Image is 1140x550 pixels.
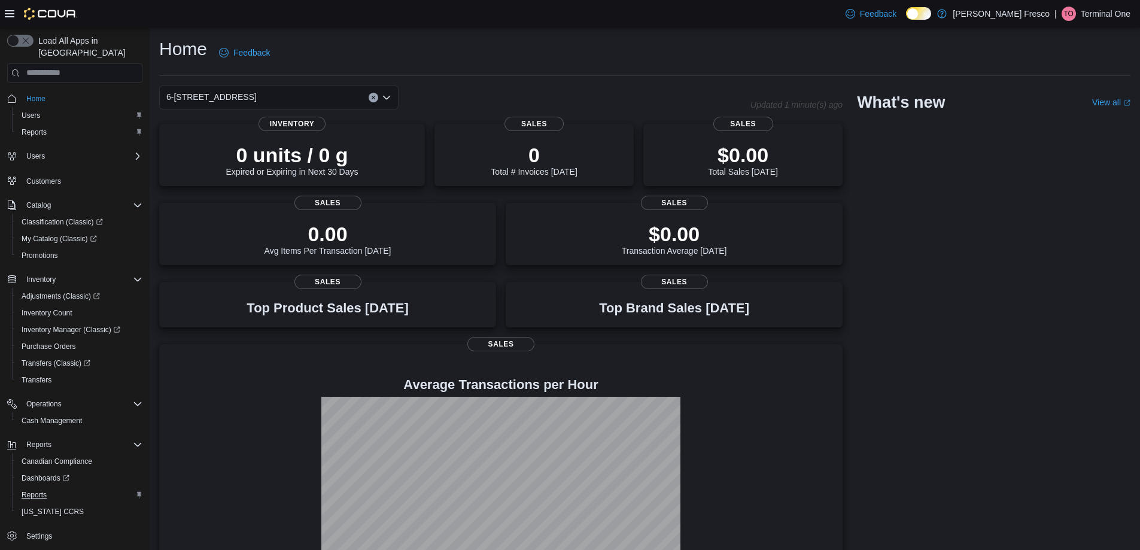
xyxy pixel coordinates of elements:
[159,37,207,61] h1: Home
[17,339,142,354] span: Purchase Orders
[247,301,408,315] h3: Top Product Sales [DATE]
[17,323,142,337] span: Inventory Manager (Classic)
[467,337,534,351] span: Sales
[12,124,147,141] button: Reports
[22,91,142,106] span: Home
[17,306,142,320] span: Inventory Count
[17,488,51,502] a: Reports
[17,125,51,139] a: Reports
[22,397,142,411] span: Operations
[26,94,45,104] span: Home
[12,338,147,355] button: Purchase Orders
[12,107,147,124] button: Users
[708,143,777,177] div: Total Sales [DATE]
[641,196,708,210] span: Sales
[22,529,57,543] a: Settings
[906,7,931,20] input: Dark Mode
[12,230,147,247] a: My Catalog (Classic)
[12,453,147,470] button: Canadian Compliance
[17,356,95,370] a: Transfers (Classic)
[22,111,40,120] span: Users
[22,358,90,368] span: Transfers (Classic)
[22,234,97,244] span: My Catalog (Classic)
[12,288,147,305] a: Adjustments (Classic)
[22,291,100,301] span: Adjustments (Classic)
[17,454,142,469] span: Canadian Compliance
[1081,7,1130,21] p: Terminal One
[22,173,142,188] span: Customers
[259,117,326,131] span: Inventory
[841,2,901,26] a: Feedback
[22,473,69,483] span: Dashboards
[641,275,708,289] span: Sales
[17,232,102,246] a: My Catalog (Classic)
[12,305,147,321] button: Inventory Count
[22,416,82,426] span: Cash Management
[17,414,142,428] span: Cash Management
[17,289,105,303] a: Adjustments (Classic)
[26,531,52,541] span: Settings
[22,198,56,212] button: Catalog
[22,437,56,452] button: Reports
[17,289,142,303] span: Adjustments (Classic)
[1092,98,1130,107] a: View allExternal link
[1123,99,1130,107] svg: External link
[860,8,896,20] span: Feedback
[622,222,727,246] p: $0.00
[2,436,147,453] button: Reports
[22,375,51,385] span: Transfers
[12,321,147,338] a: Inventory Manager (Classic)
[2,271,147,288] button: Inventory
[17,108,142,123] span: Users
[2,172,147,189] button: Customers
[26,440,51,449] span: Reports
[369,93,378,102] button: Clear input
[22,127,47,137] span: Reports
[382,93,391,102] button: Open list of options
[17,505,142,519] span: Washington CCRS
[12,412,147,429] button: Cash Management
[22,457,92,466] span: Canadian Compliance
[17,108,45,123] a: Users
[491,143,577,177] div: Total # Invoices [DATE]
[12,503,147,520] button: [US_STATE] CCRS
[166,90,257,104] span: 6-[STREET_ADDRESS]
[599,301,749,315] h3: Top Brand Sales [DATE]
[17,454,97,469] a: Canadian Compliance
[1054,7,1057,21] p: |
[857,93,945,112] h2: What's new
[17,471,142,485] span: Dashboards
[26,151,45,161] span: Users
[17,232,142,246] span: My Catalog (Classic)
[22,251,58,260] span: Promotions
[22,342,76,351] span: Purchase Orders
[713,117,773,131] span: Sales
[17,505,89,519] a: [US_STATE] CCRS
[2,197,147,214] button: Catalog
[265,222,391,246] p: 0.00
[12,372,147,388] button: Transfers
[265,222,391,256] div: Avg Items Per Transaction [DATE]
[22,272,60,287] button: Inventory
[12,470,147,487] a: Dashboards
[26,275,56,284] span: Inventory
[17,215,108,229] a: Classification (Classic)
[22,149,50,163] button: Users
[12,247,147,264] button: Promotions
[1062,7,1076,21] div: Terminal One
[226,143,358,177] div: Expired or Expiring in Next 30 Days
[12,355,147,372] a: Transfers (Classic)
[953,7,1050,21] p: [PERSON_NAME] Fresco
[491,143,577,167] p: 0
[17,373,56,387] a: Transfers
[22,198,142,212] span: Catalog
[22,490,47,500] span: Reports
[22,507,84,516] span: [US_STATE] CCRS
[22,92,50,106] a: Home
[17,248,142,263] span: Promotions
[2,396,147,412] button: Operations
[294,275,361,289] span: Sales
[26,200,51,210] span: Catalog
[17,125,142,139] span: Reports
